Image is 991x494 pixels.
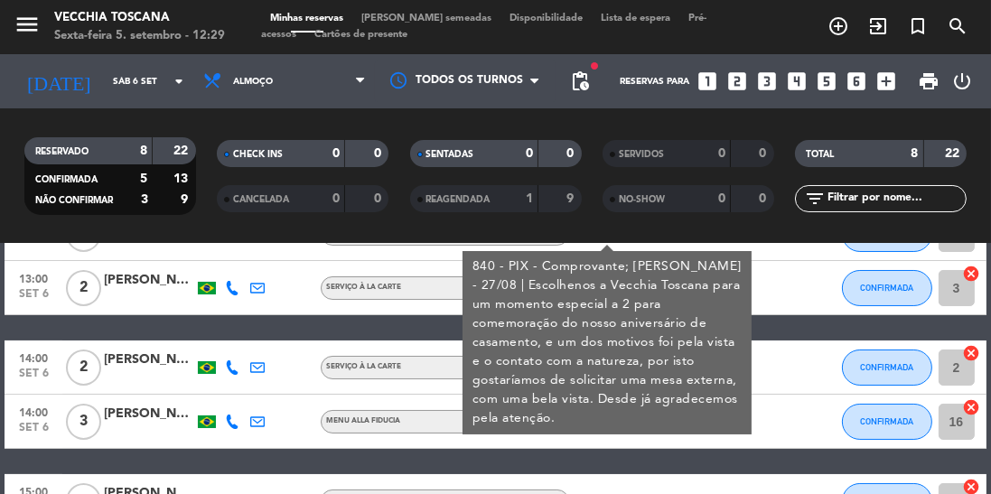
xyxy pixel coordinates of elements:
i: turned_in_not [907,15,929,37]
strong: 0 [332,192,340,205]
i: power_settings_new [951,70,973,92]
span: Serviço à la carte [326,284,401,291]
span: fiber_manual_record [589,61,600,71]
span: set 6 [11,234,56,255]
strong: 0 [759,147,770,160]
i: looks_4 [785,70,809,93]
strong: 22 [173,144,192,157]
span: set 6 [11,422,56,443]
span: NÃO CONFIRMAR [35,196,113,205]
div: [PERSON_NAME] [104,404,194,424]
i: exit_to_app [867,15,889,37]
span: 2 [66,350,101,386]
i: menu [14,11,41,38]
strong: 0 [718,192,725,205]
span: 14:00 [11,401,56,422]
strong: 0 [566,147,577,160]
i: add_circle_outline [827,15,849,37]
strong: 5 [140,172,147,185]
strong: 1 [526,192,533,205]
div: LOG OUT [947,54,977,108]
div: 840 - PIX - Comprovante; [PERSON_NAME] - 27/08 | Escolhenos a Vecchia Toscana para um momento esp... [472,257,743,428]
span: CONFIRMADA [860,283,913,293]
span: CONFIRMADA [860,362,913,372]
span: Minhas reservas [261,14,352,23]
span: set 6 [11,288,56,309]
span: TOTAL [806,150,834,159]
strong: 0 [332,147,340,160]
span: SERVIDOS [619,150,664,159]
i: looks_3 [755,70,779,93]
span: CONFIRMADA [860,416,913,426]
button: menu [14,11,41,44]
strong: 13 [173,172,192,185]
input: Filtrar por nome... [826,189,966,209]
span: Lista de espera [592,14,679,23]
span: Disponibilidade [500,14,592,23]
i: cancel [963,398,981,416]
span: print [918,70,940,92]
span: [PERSON_NAME] semeadas [352,14,500,23]
strong: 9 [181,193,192,206]
div: Vecchia Toscana [54,9,225,27]
span: Cartões de presente [305,30,416,40]
strong: 0 [718,147,725,160]
button: CONFIRMADA [842,404,932,440]
i: [DATE] [14,62,104,100]
span: RESERVADO [35,147,89,156]
i: looks_two [725,70,749,93]
strong: 9 [566,192,577,205]
i: filter_list [804,188,826,210]
span: set 6 [11,368,56,388]
strong: 8 [140,144,147,157]
strong: 8 [912,147,919,160]
span: 14:00 [11,347,56,368]
i: cancel [963,344,981,362]
span: Serviço à la carte [326,363,401,370]
button: CONFIRMADA [842,270,932,306]
span: Reservas para [620,77,689,87]
i: cancel [963,265,981,283]
strong: 0 [526,147,533,160]
span: 2 [66,270,101,306]
span: 3 [66,404,101,440]
span: CONFIRMADA [35,175,98,184]
i: add_box [874,70,898,93]
i: arrow_drop_down [168,70,190,92]
span: pending_actions [569,70,591,92]
strong: 0 [374,147,385,160]
strong: 22 [945,147,963,160]
span: SENTADAS [426,150,474,159]
div: Sexta-feira 5. setembro - 12:29 [54,27,225,45]
strong: 0 [374,192,385,205]
div: [PERSON_NAME] [104,350,194,370]
i: search [947,15,968,37]
span: 13:00 [11,267,56,288]
strong: 3 [141,193,148,206]
button: CONFIRMADA [842,350,932,386]
span: CANCELADA [233,195,289,204]
span: Almoço [233,77,273,87]
strong: 0 [759,192,770,205]
span: REAGENDADA [426,195,491,204]
span: NO-SHOW [619,195,665,204]
i: looks_5 [815,70,838,93]
span: Menu alla Fiducia [326,417,400,424]
i: looks_one [696,70,719,93]
span: CHECK INS [233,150,283,159]
i: looks_6 [845,70,868,93]
div: [PERSON_NAME] [104,270,194,291]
